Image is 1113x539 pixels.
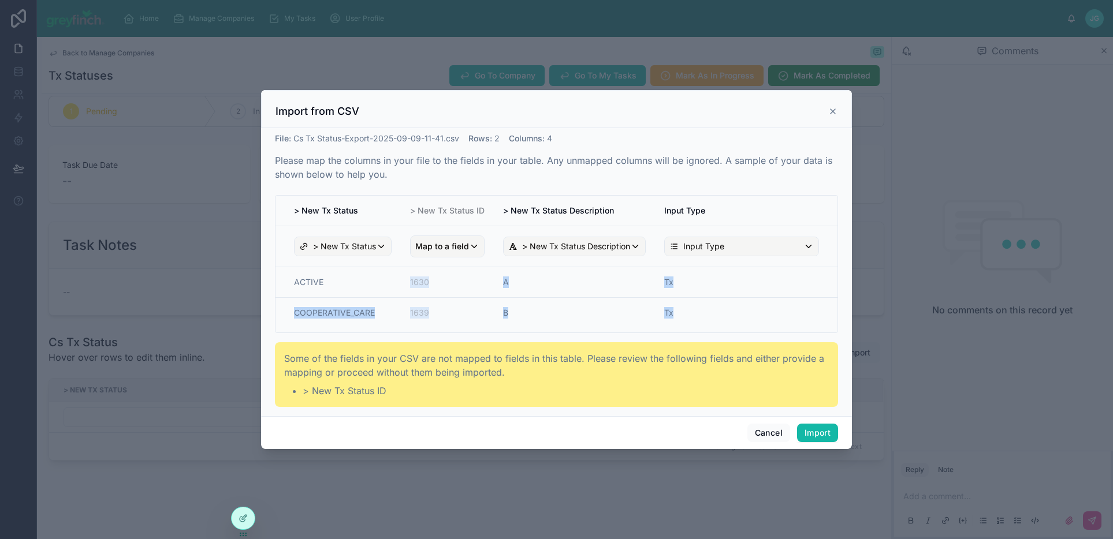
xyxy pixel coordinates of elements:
[503,237,646,256] button: > New Tx Status Description
[797,424,838,442] button: Import
[293,133,459,143] span: Cs Tx Status-Export-2025-09-09-11-41.csv
[294,237,392,256] button: > New Tx Status
[415,236,469,257] span: Map to a field
[655,298,837,333] td: Tx
[468,133,492,143] span: Rows :
[276,267,401,298] td: ACTIVE
[655,267,837,298] td: Tx
[401,196,494,226] th: > New Tx Status ID
[494,267,655,298] td: A
[276,196,401,226] th: > New Tx Status
[276,298,401,333] td: COOPERATIVE_CARE
[494,133,500,143] span: 2
[522,241,630,252] span: > New Tx Status Description
[303,384,829,398] li: > New Tx Status ID
[509,133,545,143] span: Columns :
[276,196,837,332] div: scrollable content
[276,104,359,118] h3: Import from CSV
[275,133,291,143] span: File :
[494,196,655,226] th: > New Tx Status Description
[655,196,837,226] th: Input Type
[313,241,376,252] span: > New Tx Status
[683,241,724,252] span: Input Type
[664,237,819,256] button: Input Type
[547,133,552,143] span: 4
[494,298,655,333] td: B
[410,235,485,257] button: Map to a field
[401,267,494,298] td: 1630
[747,424,790,442] button: Cancel
[284,351,829,379] p: Some of the fields in your CSV are not mapped to fields in this table. Please review the followin...
[275,154,838,181] p: Please map the columns in your file to the fields in your table. Any unmapped columns will be ign...
[401,298,494,333] td: 1639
